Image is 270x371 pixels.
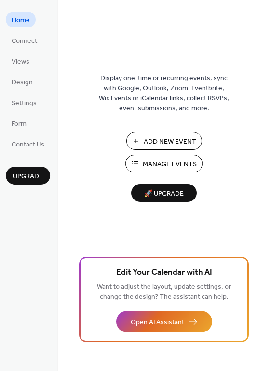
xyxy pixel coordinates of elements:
[126,132,202,150] button: Add New Event
[12,15,30,26] span: Home
[137,187,191,200] span: 🚀 Upgrade
[6,136,50,152] a: Contact Us
[6,115,32,131] a: Form
[143,159,197,170] span: Manage Events
[12,36,37,46] span: Connect
[12,140,44,150] span: Contact Us
[13,172,43,182] span: Upgrade
[99,73,229,114] span: Display one-time or recurring events, sync with Google, Outlook, Zoom, Eventbrite, Wix Events or ...
[97,280,231,304] span: Want to adjust the layout, update settings, or change the design? The assistant can help.
[12,57,29,67] span: Views
[6,167,50,185] button: Upgrade
[116,266,212,279] span: Edit Your Calendar with AI
[6,74,39,90] a: Design
[131,318,184,328] span: Open AI Assistant
[116,311,212,332] button: Open AI Assistant
[6,12,36,27] a: Home
[144,137,196,147] span: Add New Event
[6,94,42,110] a: Settings
[12,119,27,129] span: Form
[12,98,37,108] span: Settings
[6,53,35,69] a: Views
[125,155,202,172] button: Manage Events
[6,32,43,48] a: Connect
[12,78,33,88] span: Design
[131,184,197,202] button: 🚀 Upgrade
